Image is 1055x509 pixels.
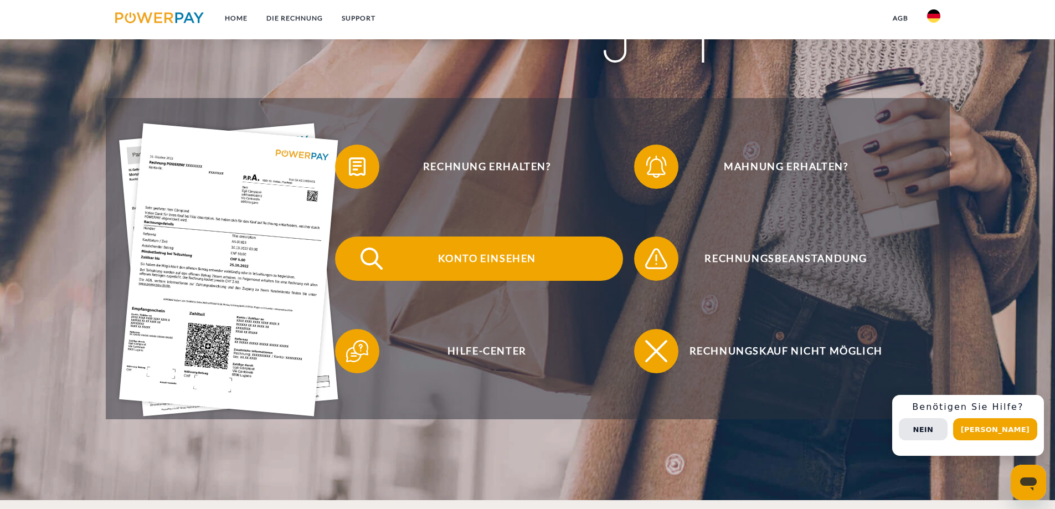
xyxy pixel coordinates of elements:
[1011,465,1046,500] iframe: Schaltfläche zum Öffnen des Messaging-Fensters
[634,329,922,373] button: Rechnungskauf nicht möglich
[332,8,385,28] a: SUPPORT
[892,395,1044,456] div: Schnellhilfe
[927,9,940,23] img: de
[650,145,922,189] span: Mahnung erhalten?
[899,402,1037,413] h3: Benötigen Sie Hilfe?
[883,8,918,28] a: agb
[343,153,371,181] img: qb_bill.svg
[335,329,623,373] button: Hilfe-Center
[642,337,670,365] img: qb_close.svg
[257,8,332,28] a: DIE RECHNUNG
[642,153,670,181] img: qb_bell.svg
[634,236,922,281] button: Rechnungsbeanstandung
[351,236,622,281] span: Konto einsehen
[899,418,948,440] button: Nein
[358,245,385,273] img: qb_search.svg
[215,8,257,28] a: Home
[351,145,622,189] span: Rechnung erhalten?
[650,329,922,373] span: Rechnungskauf nicht möglich
[115,12,204,23] img: logo-powerpay.svg
[343,337,371,365] img: qb_help.svg
[953,418,1037,440] button: [PERSON_NAME]
[650,236,922,281] span: Rechnungsbeanstandung
[351,329,622,373] span: Hilfe-Center
[335,145,623,189] button: Rechnung erhalten?
[335,236,623,281] button: Konto einsehen
[642,245,670,273] img: qb_warning.svg
[634,145,922,189] button: Mahnung erhalten?
[119,124,338,417] img: single_invoice_powerpay_de.jpg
